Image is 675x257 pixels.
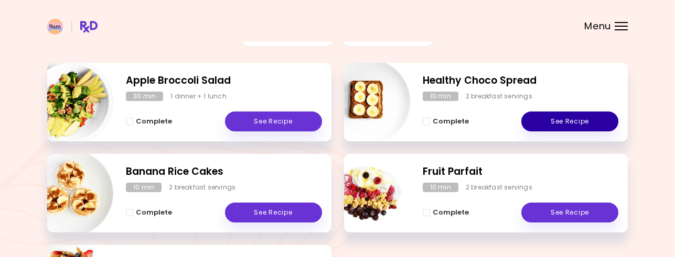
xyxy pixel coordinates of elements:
[324,59,411,146] img: Info - Healthy Choco Spread
[521,203,618,222] a: See Recipe - Fruit Parfait
[466,183,532,192] div: 2 breakfast servings
[126,164,322,180] h2: Banana Rice Cakes
[126,73,322,88] h2: Apple Broccoli Salad
[136,117,172,126] span: Complete
[126,206,172,219] button: Complete - Banana Rice Cakes
[27,150,114,237] img: Info - Banana Rice Cakes
[521,111,618,131] a: See Recipe - Healthy Choco Spread
[169,183,235,192] div: 2 breakfast servings
[225,203,322,222] a: See Recipe - Banana Rice Cakes
[324,150,411,237] img: Info - Fruit Parfait
[423,92,458,101] div: 10 min
[423,115,469,128] button: Complete - Healthy Choco Spread
[433,117,469,126] span: Complete
[433,208,469,217] span: Complete
[170,92,227,101] div: 1 dinner + 1 lunch
[27,59,114,146] img: Info - Apple Broccoli Salad
[126,183,162,192] div: 10 min
[47,19,98,35] img: RxDiet
[225,111,322,131] a: See Recipe - Apple Broccoli Salad
[423,183,458,192] div: 10 min
[466,92,532,101] div: 2 breakfast servings
[136,208,172,217] span: Complete
[423,164,619,180] h2: Fruit Parfait
[126,92,163,101] div: 30 min
[423,206,469,219] button: Complete - Fruit Parfait
[126,115,172,128] button: Complete - Apple Broccoli Salad
[584,21,611,31] span: Menu
[423,73,619,88] h2: Healthy Choco Spread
